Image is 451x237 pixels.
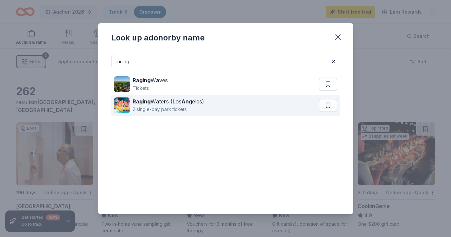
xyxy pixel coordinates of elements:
[133,97,204,105] div: W te s (Los eles)
[133,76,168,84] div: W ves
[156,98,159,105] strong: a
[111,55,340,68] input: Search
[111,32,205,43] div: Look up a donor by name
[133,105,204,113] div: 2 single-day park tickets
[164,98,166,105] strong: r
[133,77,151,84] strong: Raging
[114,97,130,113] img: Image for Raging Waters (Los Angeles)
[156,77,159,84] strong: a
[133,84,168,92] div: Tickets
[133,98,151,105] strong: Raging
[114,76,130,92] img: Image for Raging Waves
[181,98,192,105] strong: Ang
